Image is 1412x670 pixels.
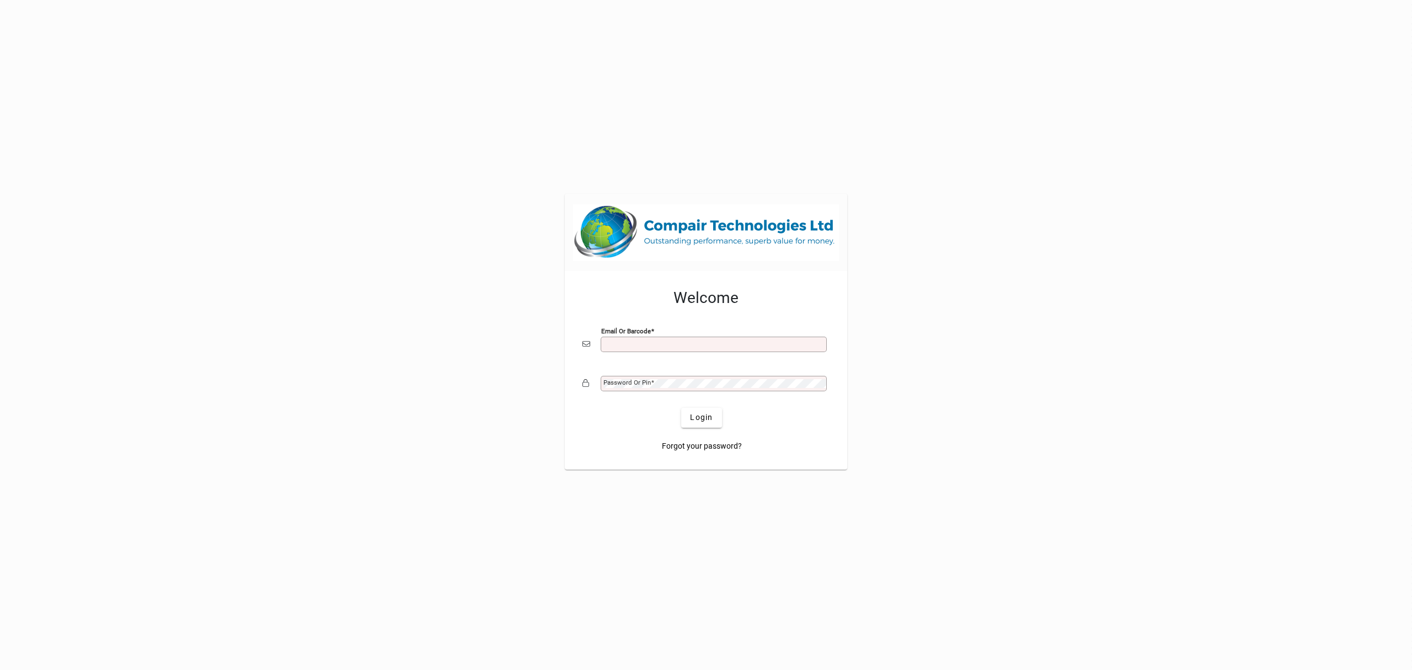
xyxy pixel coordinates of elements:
[603,379,651,386] mat-label: Password or Pin
[582,289,830,307] h2: Welcome
[657,437,746,456] a: Forgot your password?
[690,412,713,423] span: Login
[681,408,721,428] button: Login
[662,440,742,452] span: Forgot your password?
[601,327,651,334] mat-label: Email or Barcode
